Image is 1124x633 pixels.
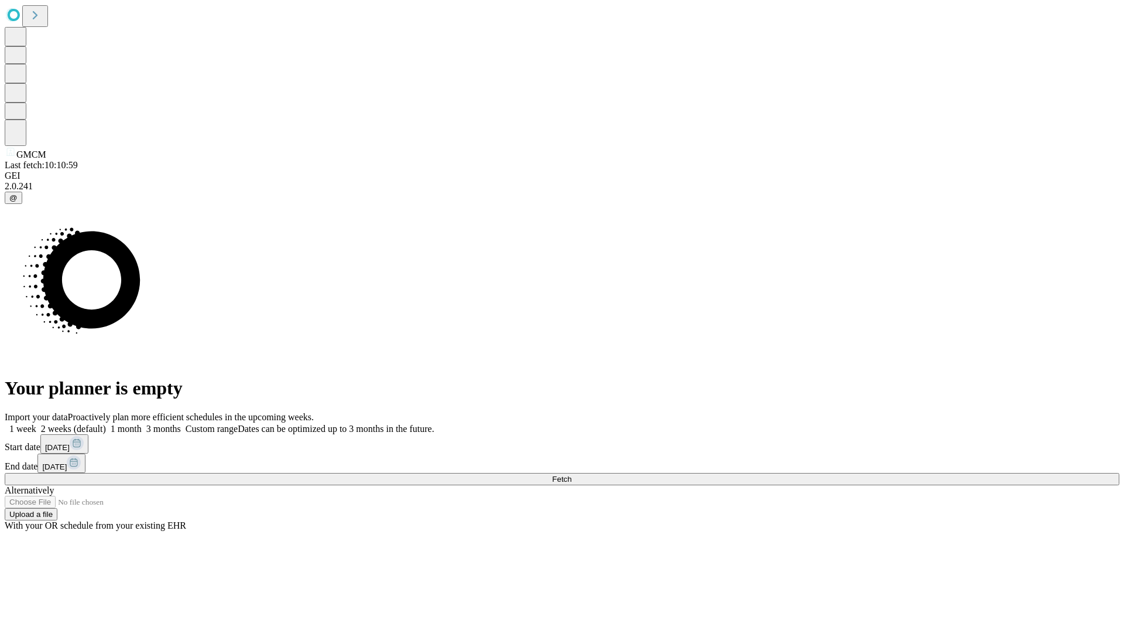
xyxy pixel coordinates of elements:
[5,520,186,530] span: With your OR schedule from your existing EHR
[5,473,1119,485] button: Fetch
[186,424,238,434] span: Custom range
[37,454,85,473] button: [DATE]
[5,454,1119,473] div: End date
[9,193,18,202] span: @
[5,412,68,422] span: Import your data
[5,181,1119,192] div: 2.0.241
[5,160,78,170] span: Last fetch: 10:10:59
[5,377,1119,399] h1: Your planner is empty
[5,508,57,520] button: Upload a file
[5,192,22,204] button: @
[238,424,434,434] span: Dates can be optimized up to 3 months in the future.
[5,485,54,495] span: Alternatively
[42,462,67,471] span: [DATE]
[9,424,36,434] span: 1 week
[552,475,571,484] span: Fetch
[68,412,314,422] span: Proactively plan more efficient schedules in the upcoming weeks.
[5,434,1119,454] div: Start date
[16,149,46,159] span: GMCM
[5,171,1119,181] div: GEI
[40,434,88,454] button: [DATE]
[111,424,142,434] span: 1 month
[45,443,70,452] span: [DATE]
[146,424,181,434] span: 3 months
[41,424,106,434] span: 2 weeks (default)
